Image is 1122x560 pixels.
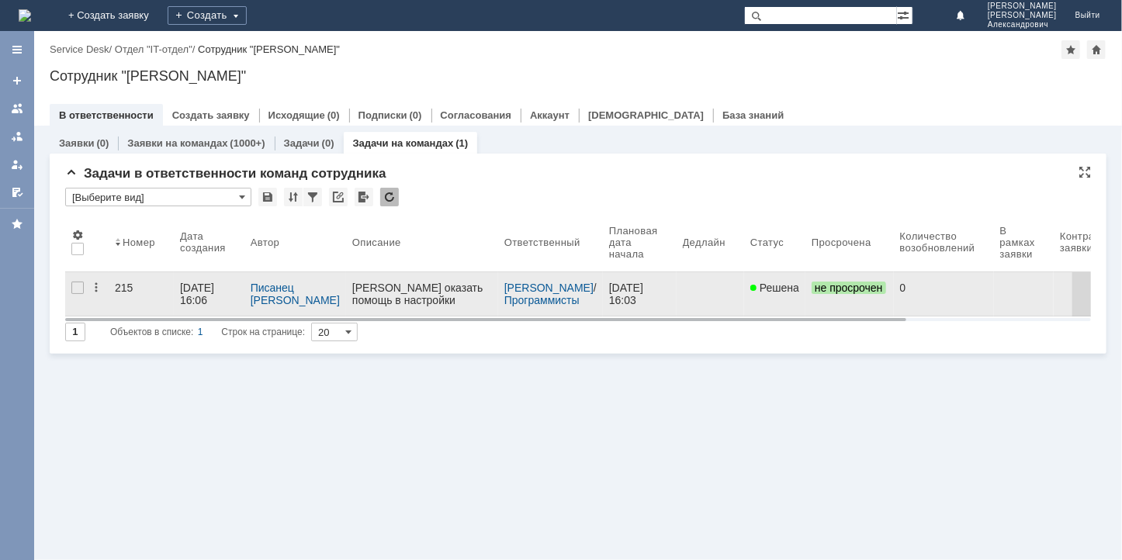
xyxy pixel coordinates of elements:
[71,229,84,241] span: Настройки
[677,213,744,272] th: Дедлайн
[994,213,1054,272] th: В рамках заявки
[115,43,198,55] div: /
[59,109,154,121] a: В ответственности
[744,213,805,272] th: Статус
[897,7,912,22] span: Расширенный поиск
[805,272,894,316] a: не просрочен
[603,272,677,316] a: [DATE] 16:03
[988,2,1057,11] span: [PERSON_NAME]
[530,109,570,121] a: Аккаунт
[750,237,784,248] div: Статус
[1060,230,1115,254] div: Контрагент заявки
[504,237,580,248] div: Ответственный
[115,43,192,55] a: Отдел "IT-отдел"
[19,9,31,22] img: logo
[251,237,280,248] div: Автор
[198,323,203,341] div: 1
[168,6,247,25] div: Создать
[588,109,704,121] a: [DEMOGRAPHIC_DATA]
[1000,225,1035,260] div: В рамках заявки
[5,68,29,93] a: Создать заявку
[174,213,244,272] th: Дата создания
[504,282,597,306] div: /
[109,213,174,272] th: Номер
[50,68,1106,84] div: Сотрудник "[PERSON_NAME]"
[353,137,454,149] a: Задачи на командах
[268,109,325,121] a: Исходящие
[355,188,373,206] div: Экспорт списка
[805,213,894,272] th: Просрочена
[284,188,303,206] div: Сортировка...
[180,230,226,254] div: Дата создания
[127,137,227,149] a: Заявки на командах
[303,188,322,206] div: Фильтрация...
[750,282,799,294] span: Решена
[603,213,677,272] th: Плановая дата начала
[5,124,29,149] a: Заявки в моей ответственности
[1061,40,1080,59] div: Добавить в избранное
[284,137,320,149] a: Задачи
[19,9,31,22] a: Перейти на домашнюю страницу
[329,188,348,206] div: Скопировать ссылку на список
[683,237,725,248] div: Дедлайн
[498,213,603,272] th: Ответственный
[441,109,512,121] a: Согласования
[96,137,109,149] div: (0)
[110,323,305,341] i: Строк на странице:
[744,272,805,316] a: Решена
[258,188,277,206] div: Сохранить вид
[123,237,155,248] div: Номер
[1079,166,1091,178] div: На всю страницу
[109,272,174,316] a: 215
[900,230,975,254] div: Количество возобновлений
[230,137,265,149] div: (1000+)
[327,109,340,121] div: (0)
[5,180,29,205] a: Мои согласования
[198,43,340,55] div: Сотрудник "[PERSON_NAME]"
[50,43,115,55] div: /
[504,294,580,306] a: Программисты
[172,109,250,121] a: Создать заявку
[504,282,594,294] a: [PERSON_NAME]
[988,20,1057,29] span: Александрович
[50,43,109,55] a: Service Desk
[180,282,217,306] div: [DATE] 16:06
[358,109,407,121] a: Подписки
[115,282,168,294] div: 215
[609,282,646,306] div: [DATE] 16:03
[894,213,994,272] th: Количество возобновлений
[322,137,334,149] div: (0)
[988,11,1057,20] span: [PERSON_NAME]
[90,282,102,294] div: Действия
[1087,40,1106,59] div: Сделать домашней страницей
[59,137,94,149] a: Заявки
[722,109,784,121] a: База знаний
[812,282,886,294] span: не просрочен
[174,272,244,316] a: [DATE] 16:06
[244,213,346,272] th: Автор
[5,152,29,177] a: Мои заявки
[380,188,399,206] div: Обновлять список
[900,282,988,294] div: 0
[251,282,340,306] a: Писанец [PERSON_NAME]
[609,225,658,260] div: Плановая дата начала
[410,109,422,121] div: (0)
[352,237,401,248] div: Описание
[110,327,193,337] span: Объектов в списке:
[65,166,386,181] span: Задачи в ответственности команд сотрудника
[455,137,468,149] div: (1)
[5,96,29,121] a: Заявки на командах
[894,272,994,316] a: 0
[812,237,871,248] div: Просрочена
